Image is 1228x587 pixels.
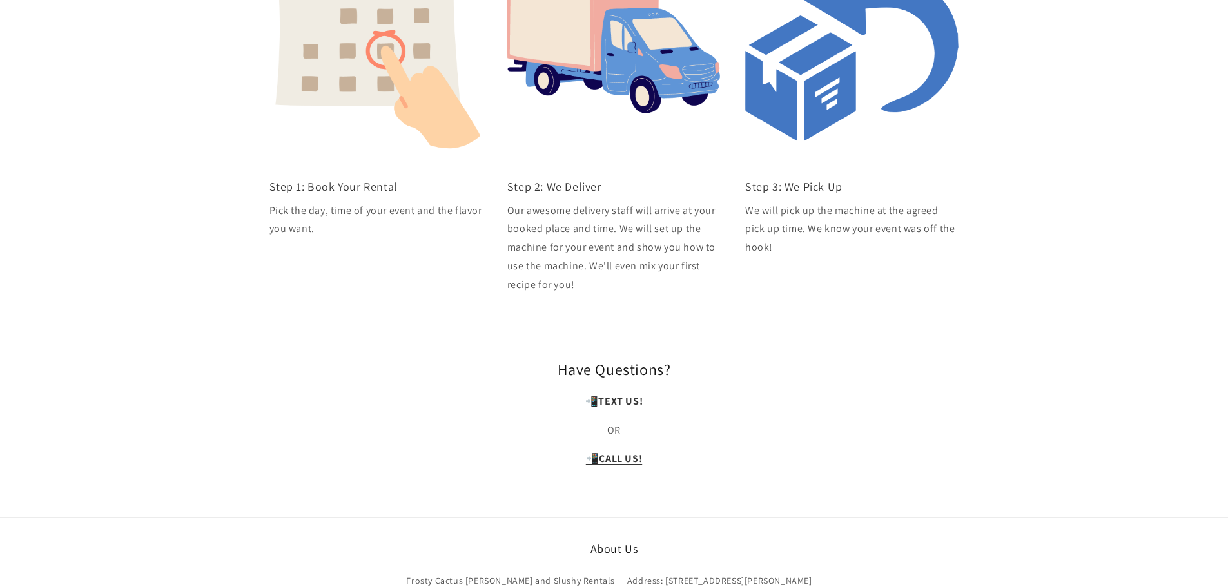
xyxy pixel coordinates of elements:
button: 8 [99,104,122,124]
button: 19 [29,143,52,162]
button: 9 [123,104,146,124]
span: Price: [123,246,150,258]
button: 28 [76,162,99,182]
div: [DATE] [29,51,64,65]
a: Step 2: We Deliver [507,178,601,195]
button: 17 [146,124,170,143]
strong: CALL US! [599,452,642,465]
th: Friday [150,68,166,85]
p: OR [363,421,866,440]
button: 30 [123,162,146,182]
button: 1 [99,85,122,104]
button: 13 [52,124,75,143]
th: Monday [54,68,75,85]
h2: Have Questions? [363,360,866,380]
button: 3 [146,85,170,104]
h2: About Us [369,541,859,556]
button: 14 [76,124,99,143]
a: 📲CALL US! [586,452,642,465]
button: 4 [170,85,193,104]
button: 30 [76,85,99,104]
th: Saturday [172,68,191,85]
button: 7 [76,104,99,124]
a: Step 1: Book Your Rental [269,178,398,195]
button: 29 [52,85,75,104]
input: Rental Date [29,206,193,229]
button: 21 [76,143,99,162]
button: 1 [170,162,193,182]
a: 📲TEXT US! [585,394,643,408]
button: 20 [52,143,75,162]
th: Wednesday [101,68,122,85]
p: We will pick up the machine at the agreed pick up time. We know your event was off the hook! [745,202,959,257]
button: 16 [123,124,146,143]
th: Tuesday [79,68,97,85]
button: 24 [146,143,170,162]
p: Our awesome delivery staff will arrive at your booked place and time. We will set up the machine ... [507,202,721,294]
button: 12 [29,124,52,143]
p: Pick the day, time of your event and the flavor you want. [269,202,483,239]
button: 5 [29,104,52,124]
th: Sunday [31,68,50,85]
button: 25 [170,143,193,162]
th: Thursday [126,68,144,85]
button: 28 [29,85,52,104]
button: 10 [146,104,170,124]
button: 6 [52,104,75,124]
button: 29 [99,162,122,182]
button: 15 [99,124,122,143]
button: 18 [170,124,193,143]
a: Step 3: We Pick Up [745,178,843,195]
button: 23 [123,143,146,162]
button: 27 [52,162,75,182]
button: Go to previous month [133,49,152,68]
button: Go to next month [166,49,186,68]
button: 31 [146,162,170,182]
label: Rental Date [29,191,193,229]
button: 2 [123,85,146,104]
button: 11 [170,104,193,124]
button: 22 [99,143,122,162]
strong: TEXT US! [598,394,643,408]
button: 26 [29,162,52,182]
span: $425.00 [156,246,193,258]
h3: Select a Date [29,29,193,43]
